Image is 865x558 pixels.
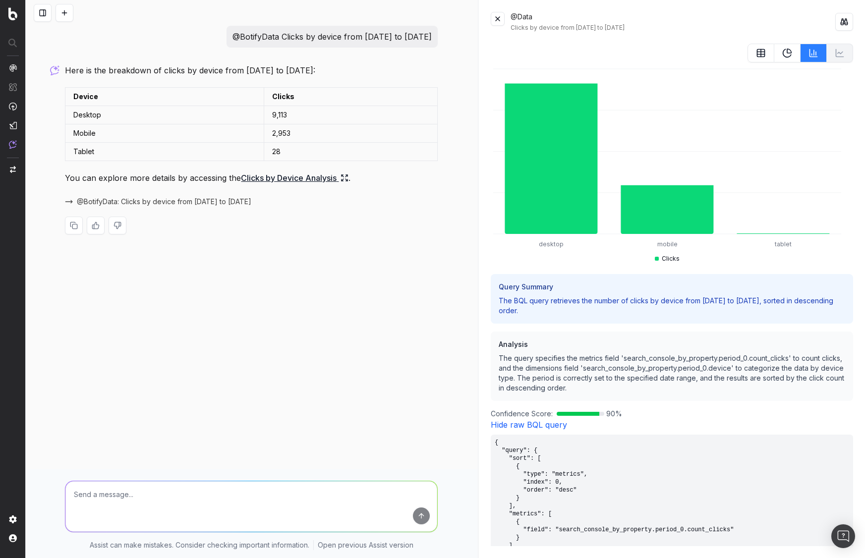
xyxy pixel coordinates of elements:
[10,166,16,173] img: Switch project
[606,409,622,419] span: 90 %
[65,106,264,124] td: Desktop
[511,12,835,32] div: @Data
[499,339,845,349] h3: Analysis
[65,171,438,185] p: You can explore more details by accessing the .
[827,44,853,62] button: Not available for current data
[264,88,438,106] td: Clicks
[9,83,17,91] img: Intelligence
[8,7,17,20] img: Botify logo
[264,143,438,161] td: 28
[9,534,17,542] img: My account
[318,540,413,550] a: Open previous Assist version
[511,24,835,32] div: Clicks by device from [DATE] to [DATE]
[264,106,438,124] td: 9,113
[9,515,17,523] img: Setting
[77,197,251,207] span: @BotifyData: Clicks by device from [DATE] to [DATE]
[499,296,845,316] p: The BQL query retrieves the number of clicks by device from [DATE] to [DATE], sorted in descendin...
[9,102,17,111] img: Activation
[499,282,845,292] h3: Query Summary
[662,255,680,263] span: Clicks
[539,240,564,248] tspan: desktop
[50,65,59,75] img: Botify assist logo
[9,140,17,149] img: Assist
[65,63,438,77] p: Here is the breakdown of clicks by device from [DATE] to [DATE]:
[9,64,17,72] img: Analytics
[9,121,17,129] img: Studio
[801,44,827,62] button: BarChart
[90,540,309,550] p: Assist can make mistakes. Consider checking important information.
[65,88,264,106] td: Device
[831,524,855,548] div: Open Intercom Messenger
[65,143,264,161] td: Tablet
[491,420,567,430] a: Hide raw BQL query
[748,44,774,62] button: table
[774,240,792,248] tspan: tablet
[232,30,432,44] p: @BotifyData Clicks by device from [DATE] to [DATE]
[241,171,348,185] a: Clicks by Device Analysis
[499,353,845,393] p: The query specifies the metrics field 'search_console_by_property.period_0.count_clicks' to count...
[65,197,251,207] button: @BotifyData: Clicks by device from [DATE] to [DATE]
[491,409,553,419] span: Confidence Score:
[264,124,438,143] td: 2,953
[774,44,801,62] button: PieChart
[657,240,677,248] tspan: mobile
[65,124,264,143] td: Mobile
